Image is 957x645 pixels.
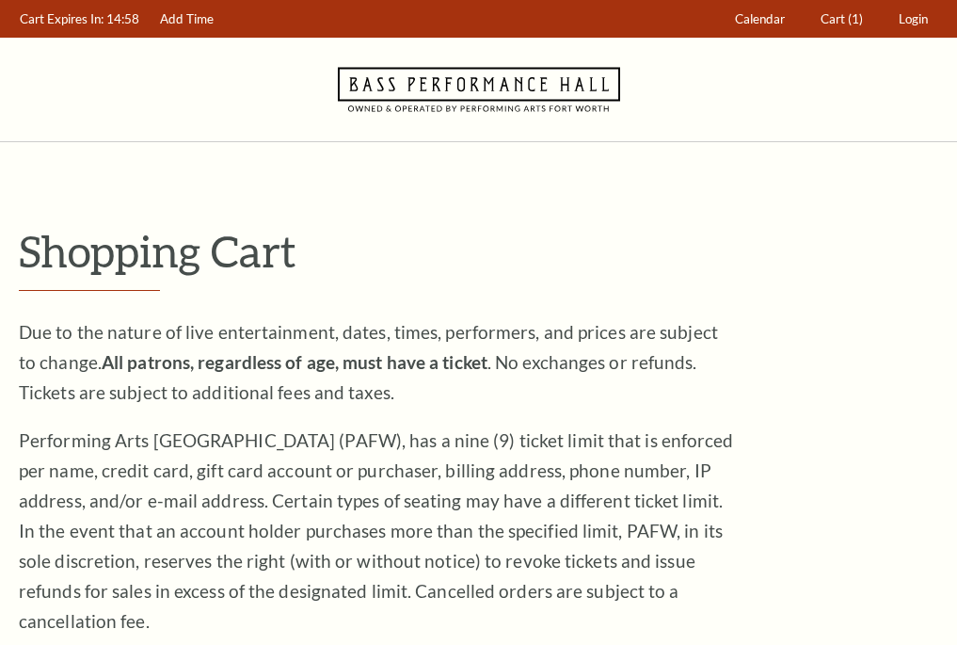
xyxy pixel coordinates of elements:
[19,426,734,637] p: Performing Arts [GEOGRAPHIC_DATA] (PAFW), has a nine (9) ticket limit that is enforced per name, ...
[848,11,863,26] span: (1)
[890,1,937,38] a: Login
[19,227,938,275] p: Shopping Cart
[726,1,794,38] a: Calendar
[102,351,487,373] strong: All patrons, regardless of age, must have a ticket
[19,321,718,403] span: Due to the nature of live entertainment, dates, times, performers, and prices are subject to chan...
[735,11,785,26] span: Calendar
[106,11,139,26] span: 14:58
[821,11,845,26] span: Cart
[899,11,928,26] span: Login
[152,1,223,38] a: Add Time
[20,11,104,26] span: Cart Expires In:
[812,1,872,38] a: Cart (1)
